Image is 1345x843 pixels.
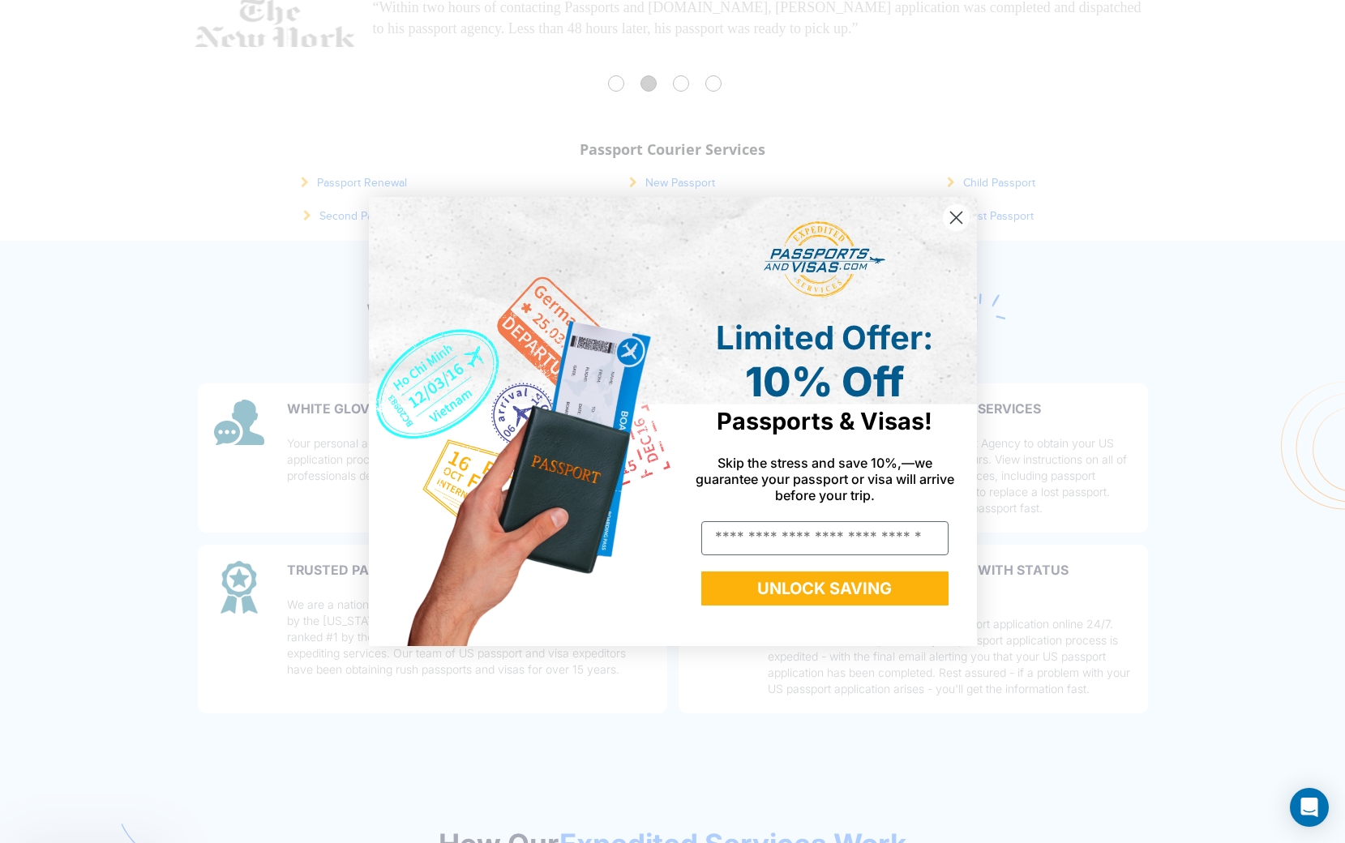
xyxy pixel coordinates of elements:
[942,203,970,232] button: Close dialog
[701,571,949,606] button: UNLOCK SAVING
[369,197,673,645] img: de9cda0d-0715-46ca-9a25-073762a91ba7.png
[716,318,933,357] span: Limited Offer:
[696,455,954,503] span: Skip the stress and save 10%,—we guarantee your passport or visa will arrive before your trip.
[717,407,932,435] span: Passports & Visas!
[745,357,904,406] span: 10% Off
[764,221,885,297] img: passports and visas
[1290,788,1329,827] div: Open Intercom Messenger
